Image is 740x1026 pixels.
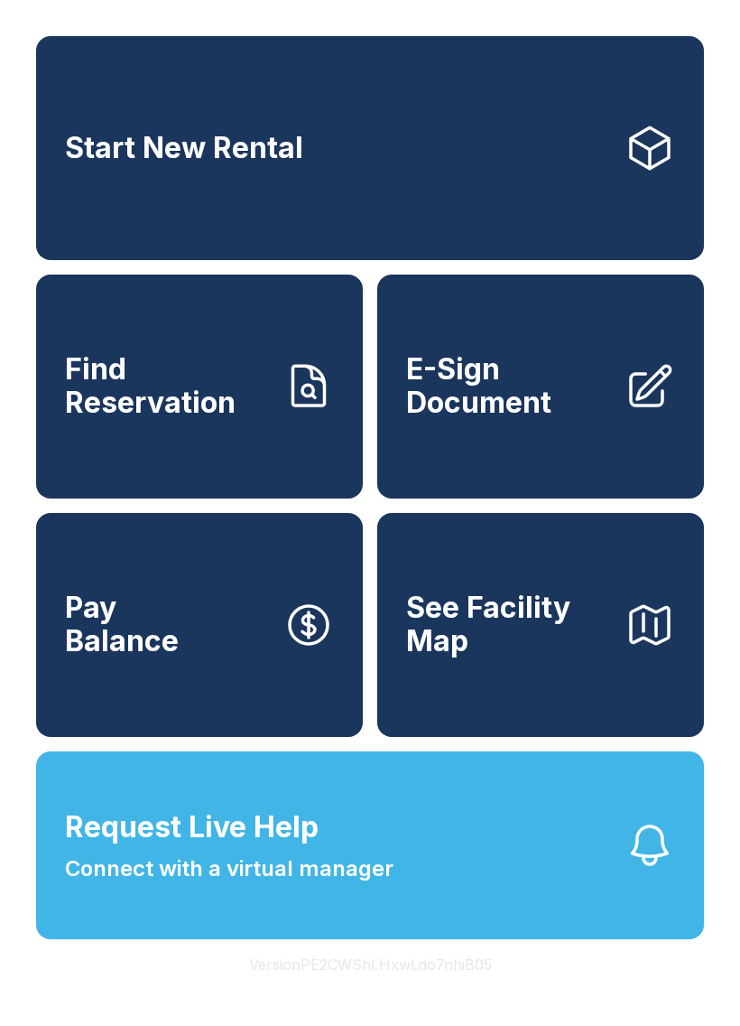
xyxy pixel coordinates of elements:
span: Find Reservation [65,353,269,419]
button: Request Live HelpConnect with a virtual manager [36,751,704,939]
a: PayBalance [36,513,363,737]
span: Connect with a virtual manager [65,853,393,885]
button: VersionPE2CWShLHxwLdo7nhiB05 [235,939,506,990]
span: Start New Rental [65,132,303,165]
span: E-Sign Document [406,353,610,419]
span: See Facility Map [406,592,610,658]
span: Pay Balance [65,592,179,658]
a: E-Sign Document [377,275,704,499]
a: Find Reservation [36,275,363,499]
button: See Facility Map [377,513,704,737]
span: Request Live Help [65,806,319,849]
a: Start New Rental [36,36,704,260]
